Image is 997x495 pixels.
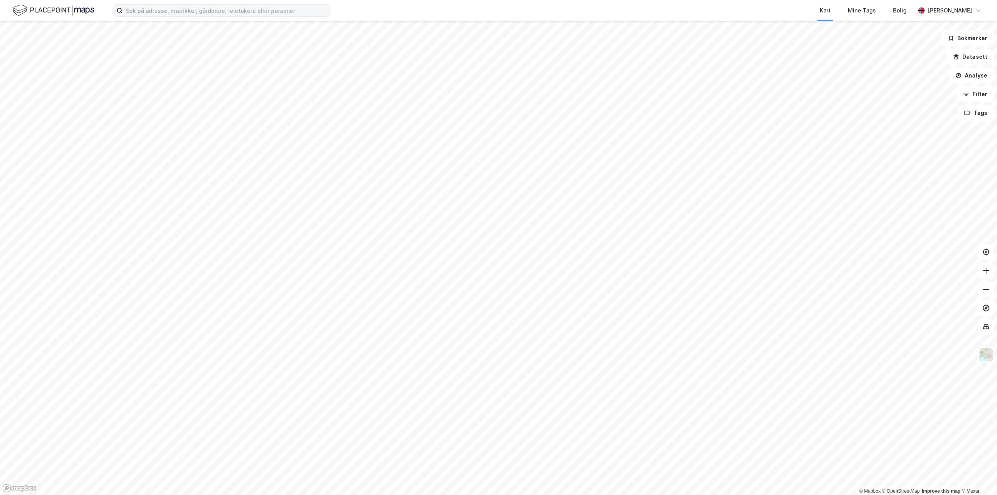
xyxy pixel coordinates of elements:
a: Mapbox [859,488,881,494]
img: logo.f888ab2527a4732fd821a326f86c7f29.svg [12,4,94,17]
img: Z [979,347,993,362]
div: Mine Tags [848,6,876,15]
button: Datasett [946,49,994,65]
button: Filter [956,86,994,102]
div: Kart [820,6,831,15]
button: Tags [958,105,994,121]
a: Mapbox homepage [2,484,37,493]
button: Bokmerker [941,30,994,46]
a: OpenStreetMap [882,488,920,494]
button: Analyse [949,68,994,83]
div: Bolig [893,6,907,15]
div: [PERSON_NAME] [928,6,972,15]
iframe: Chat Widget [958,458,997,495]
a: Improve this map [922,488,960,494]
input: Søk på adresse, matrikkel, gårdeiere, leietakere eller personer [123,5,331,16]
